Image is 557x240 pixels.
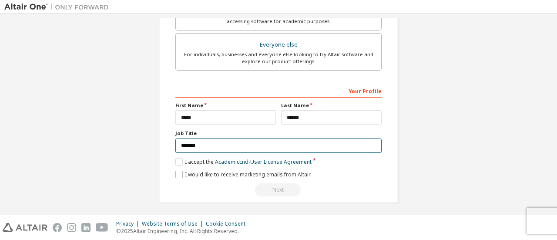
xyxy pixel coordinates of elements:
a: Academic End-User License Agreement [215,158,312,166]
label: I would like to receive marketing emails from Altair [175,171,311,178]
div: Privacy [116,220,142,227]
img: linkedin.svg [81,223,91,232]
img: youtube.svg [96,223,108,232]
img: instagram.svg [67,223,76,232]
label: Last Name [281,102,382,109]
p: © 2025 Altair Engineering, Inc. All Rights Reserved. [116,227,251,235]
div: Everyone else [181,39,376,51]
label: Job Title [175,130,382,137]
div: For faculty & administrators of academic institutions administering students and accessing softwa... [181,11,376,25]
div: Email already exists [175,183,382,196]
img: altair_logo.svg [3,223,47,232]
label: I accept the [175,158,312,166]
div: Your Profile [175,84,382,98]
img: Altair One [4,3,113,11]
img: facebook.svg [53,223,62,232]
label: First Name [175,102,276,109]
div: Website Terms of Use [142,220,206,227]
div: For individuals, businesses and everyone else looking to try Altair software and explore our prod... [181,51,376,65]
div: Cookie Consent [206,220,251,227]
